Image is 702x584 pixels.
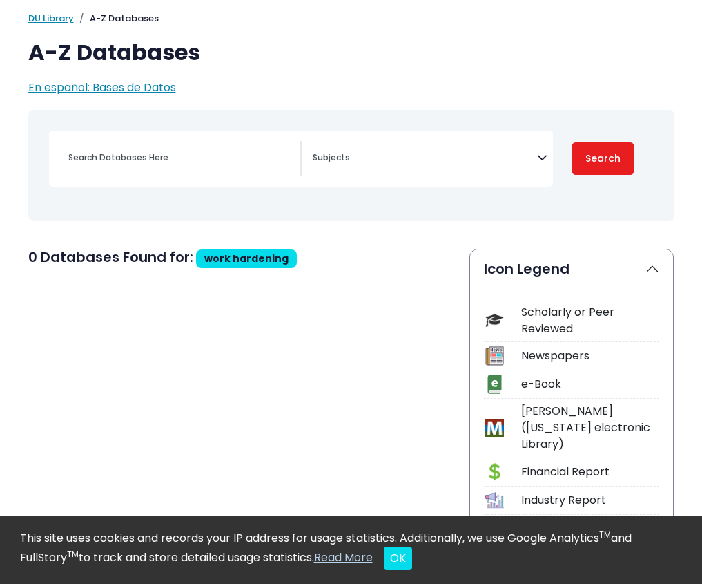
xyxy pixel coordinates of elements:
img: Icon Newspapers [485,346,504,365]
div: Scholarly or Peer Reviewed [521,304,659,337]
sup: TM [599,529,611,540]
a: Read More [314,549,373,565]
button: Icon Legend [470,249,673,288]
div: This site uses cookies and records your IP address for usage statistics. Additionally, we use Goo... [20,530,683,570]
div: Industry Report [521,492,659,509]
div: Financial Report [521,464,659,480]
a: En español: Bases de Datos [28,79,176,95]
a: DU Library [28,12,74,25]
span: 0 Databases Found for: [28,247,193,267]
button: Close [384,547,412,570]
img: Icon e-Book [485,375,504,393]
span: work hardening [204,252,289,265]
textarea: Search [313,153,537,164]
img: Icon Scholarly or Peer Reviewed [485,311,504,330]
nav: Search filters [28,110,674,221]
sup: TM [67,548,79,560]
img: Icon Financial Report [485,462,504,481]
li: A-Z Databases [74,12,159,26]
nav: breadcrumb [28,12,674,26]
div: e-Book [521,376,659,393]
h1: A-Z Databases [28,39,674,66]
img: Icon Industry Report [485,491,504,509]
button: Submit for Search Results [572,142,635,175]
input: Search database by title or keyword [60,148,300,168]
div: [PERSON_NAME] ([US_STATE] electronic Library) [521,403,659,453]
div: Newspapers [521,348,659,364]
img: Icon MeL (Michigan electronic Library) [485,419,504,437]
